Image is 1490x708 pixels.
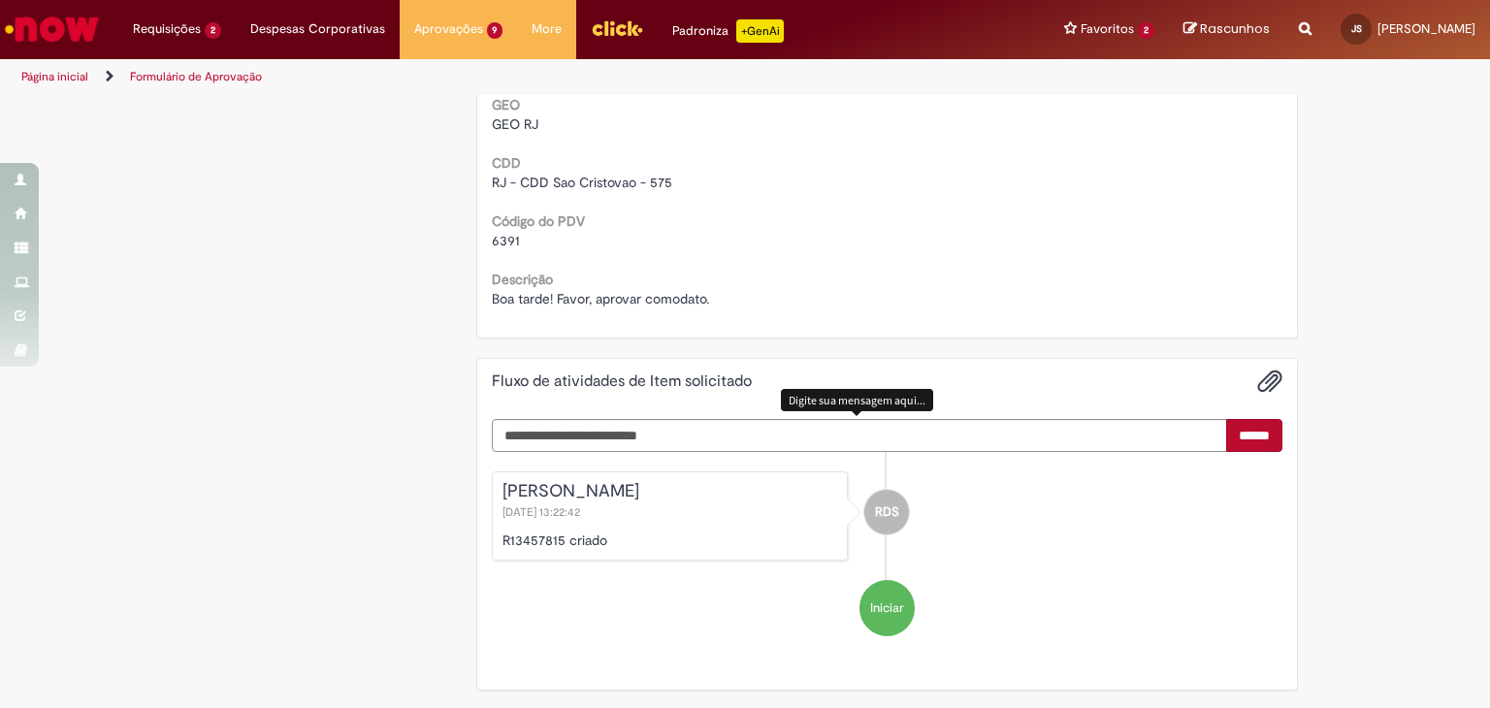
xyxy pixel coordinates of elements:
span: More [532,19,562,39]
b: Descrição [492,271,553,288]
div: Digite sua mensagem aqui... [781,389,933,411]
b: GEO [492,96,520,113]
span: Iniciar [870,599,904,618]
span: JS [1351,22,1362,35]
span: RDS [875,489,899,535]
p: +GenAi [736,19,784,43]
img: click_logo_yellow_360x200.png [591,14,643,43]
textarea: Digite sua mensagem aqui... [492,419,1228,452]
span: [PERSON_NAME] [1377,20,1475,37]
a: Página inicial [21,69,88,84]
span: Boa tarde! Favor, aprovar comodato. [492,290,709,307]
b: CDD [492,154,521,172]
a: Rascunhos [1183,20,1270,39]
span: Despesas Corporativas [250,19,385,39]
b: Código do PDV [492,212,585,230]
ul: Histórico de tíquete [492,452,1283,656]
span: GEO RJ [492,115,538,133]
a: Formulário de Aprovação [130,69,262,84]
div: [PERSON_NAME] [502,482,838,501]
span: 9 [487,22,503,39]
p: R13457815 criado [502,531,838,550]
span: Aprovações [414,19,483,39]
img: ServiceNow [2,10,102,48]
button: Adicionar anexos [1257,369,1282,394]
div: Padroniza [672,19,784,43]
span: Requisições [133,19,201,39]
li: Rayssa Dos Santos Dias [492,471,1283,561]
span: Rascunhos [1200,19,1270,38]
span: 2 [205,22,221,39]
ul: Trilhas de página [15,59,979,95]
span: 2 [1138,22,1154,39]
span: Favoritos [1081,19,1134,39]
span: RJ - CDD Sao Cristovao - 575 [492,174,672,191]
h2: Fluxo de atividades de Item solicitado Histórico de tíquete [492,373,752,391]
span: [DATE] 13:22:42 [502,504,584,520]
span: 6391 [492,232,520,249]
div: Rayssa Dos Santos Dias [864,490,909,534]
